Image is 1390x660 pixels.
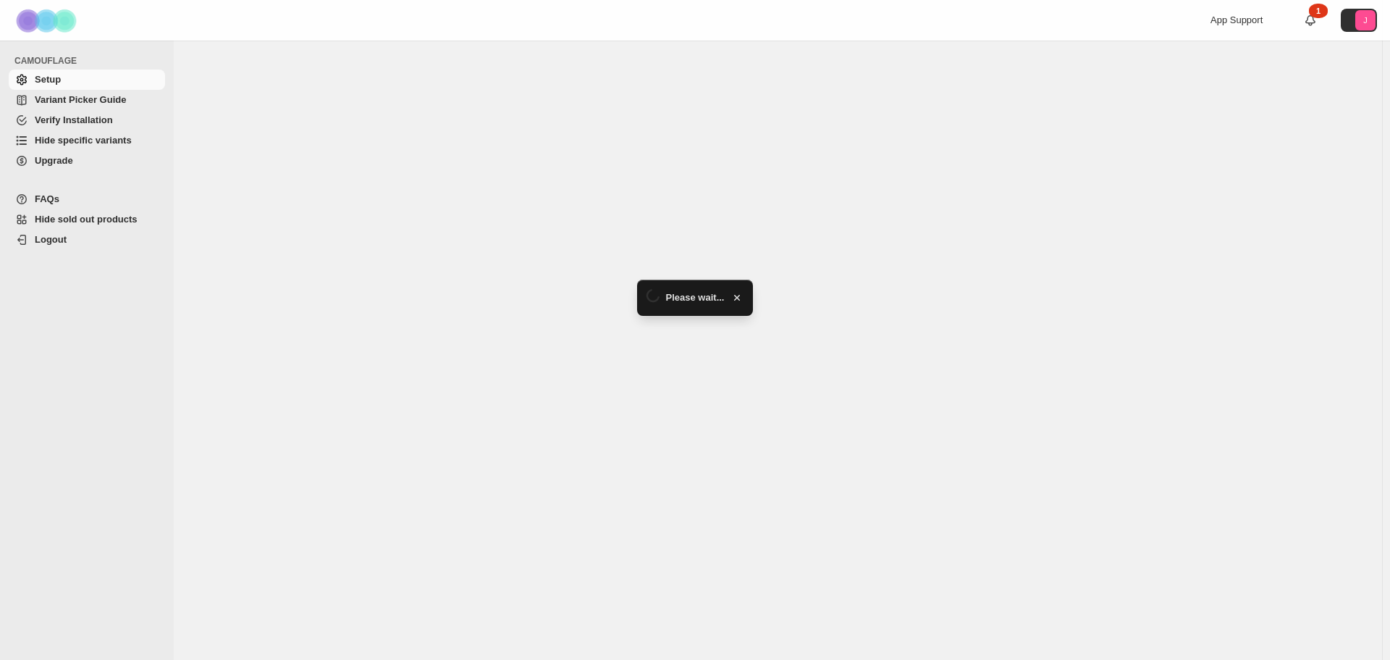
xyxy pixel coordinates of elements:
span: App Support [1210,14,1263,25]
span: Setup [35,74,61,85]
a: FAQs [9,189,165,209]
img: Camouflage [12,1,84,41]
span: Verify Installation [35,114,113,125]
a: Verify Installation [9,110,165,130]
span: Avatar with initials J [1355,10,1376,30]
a: Setup [9,70,165,90]
span: Variant Picker Guide [35,94,126,105]
button: Avatar with initials J [1341,9,1377,32]
a: Hide sold out products [9,209,165,230]
span: Upgrade [35,155,73,166]
a: Hide specific variants [9,130,165,151]
text: J [1363,16,1368,25]
span: Hide sold out products [35,214,138,225]
a: Logout [9,230,165,250]
a: Upgrade [9,151,165,171]
div: 1 [1309,4,1328,18]
span: CAMOUFLAGE [14,55,167,67]
a: 1 [1303,13,1318,28]
span: Hide specific variants [35,135,132,146]
a: Variant Picker Guide [9,90,165,110]
span: Logout [35,234,67,245]
span: Please wait... [666,291,725,305]
span: FAQs [35,193,59,204]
